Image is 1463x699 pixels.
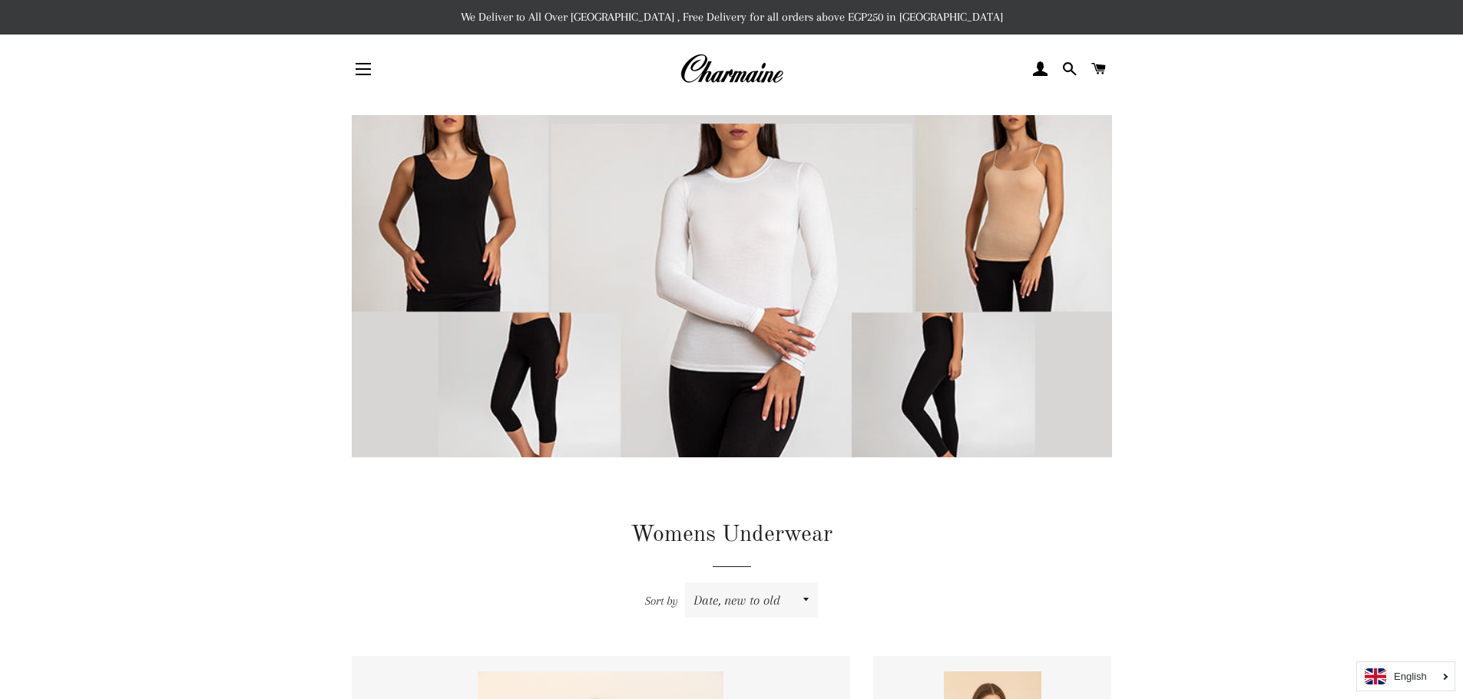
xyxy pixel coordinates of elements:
img: Womens Underwear [352,115,1112,495]
a: English [1365,668,1447,684]
i: English [1394,671,1427,681]
img: Charmaine Egypt [680,52,783,86]
h1: Womens Underwear [352,519,1112,551]
span: Sort by [645,594,678,608]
